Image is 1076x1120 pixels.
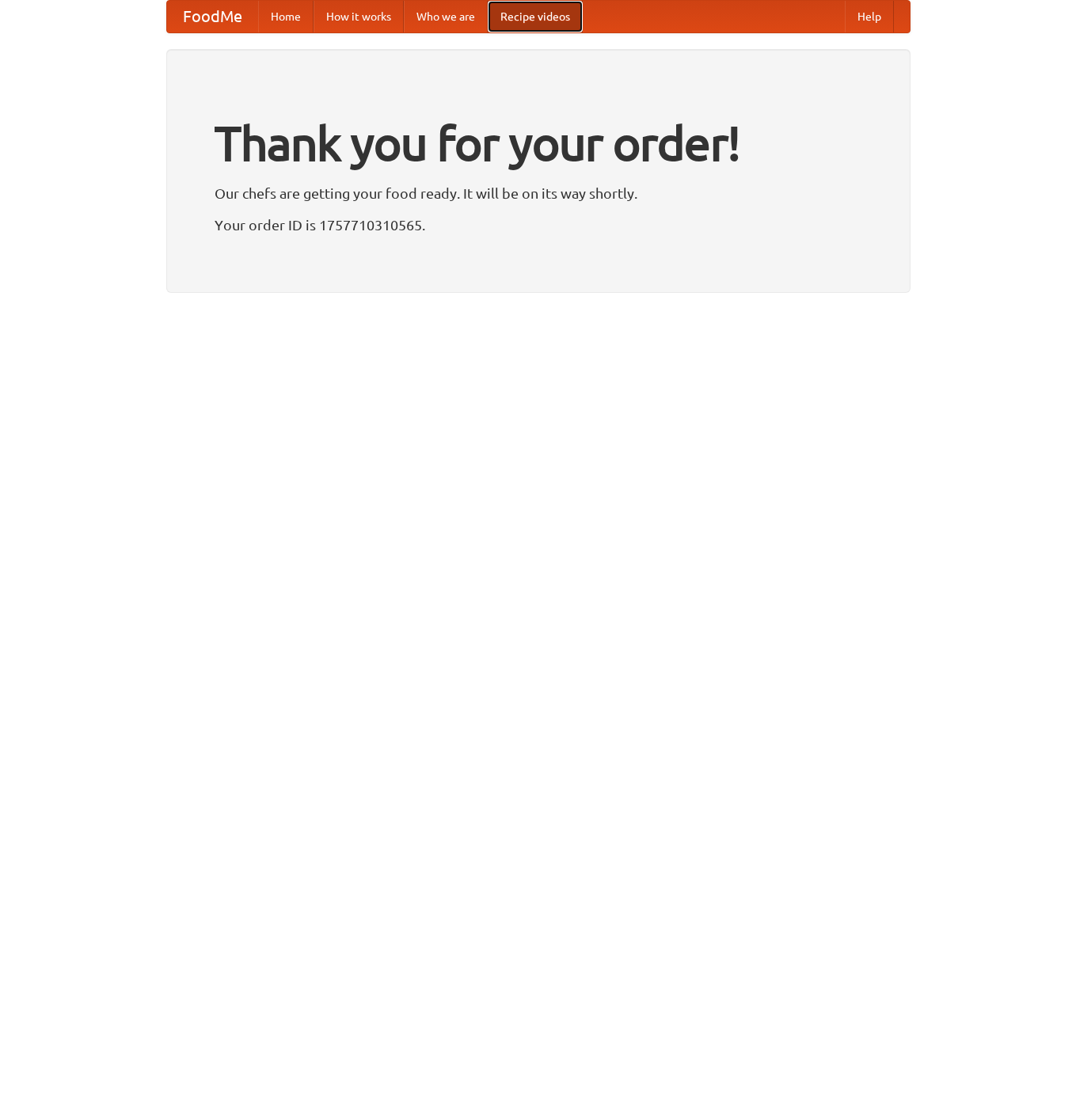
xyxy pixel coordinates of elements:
[215,213,862,237] p: Your order ID is 1757710310565.
[215,105,862,181] h1: Thank you for your order!
[488,1,583,32] a: Recipe videos
[314,1,404,32] a: How it works
[258,1,314,32] a: Home
[167,1,258,32] a: FoodMe
[845,1,894,32] a: Help
[215,181,862,205] p: Our chefs are getting your food ready. It will be on its way shortly.
[404,1,488,32] a: Who we are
